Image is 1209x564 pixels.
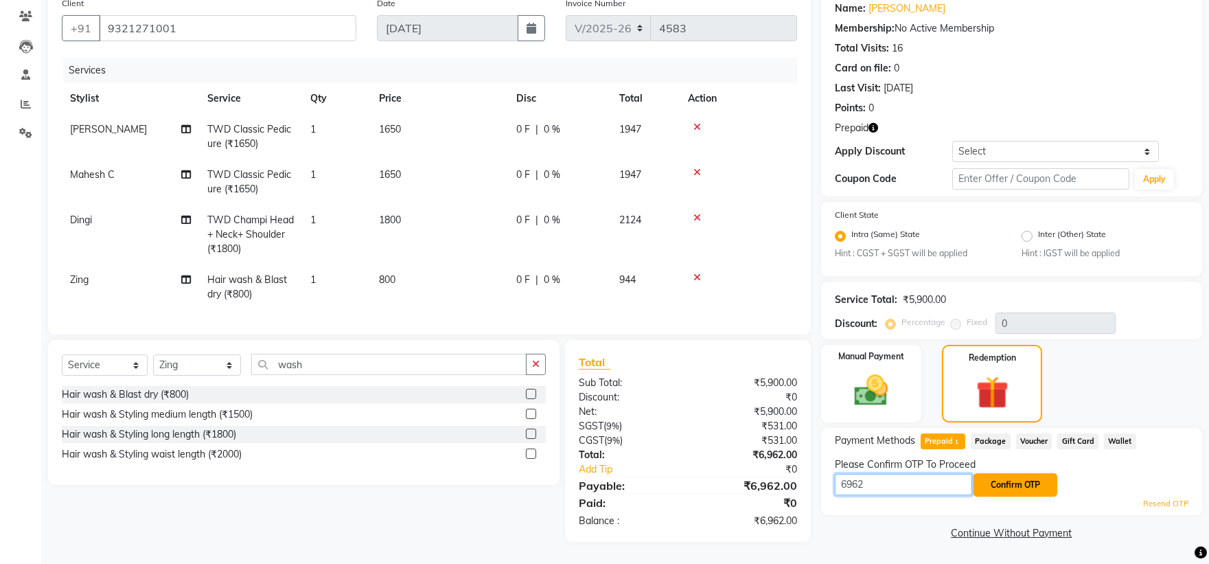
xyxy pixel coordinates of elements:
[516,273,530,287] span: 0 F
[966,372,1019,413] img: _gift.svg
[302,83,371,114] th: Qty
[568,477,688,494] div: Payable:
[835,1,866,16] div: Name:
[70,273,89,286] span: Zing
[568,390,688,405] div: Discount:
[379,214,401,226] span: 1800
[544,168,560,182] span: 0 %
[607,435,620,446] span: 9%
[835,61,891,76] div: Card on file:
[536,122,538,137] span: |
[688,448,807,462] div: ₹6,962.00
[199,83,302,114] th: Service
[680,83,797,114] th: Action
[901,316,945,328] label: Percentage
[835,209,879,221] label: Client State
[611,83,680,114] th: Total
[835,81,881,95] div: Last Visit:
[207,123,291,150] span: TWD Classic Pedicure (₹1650)
[536,273,538,287] span: |
[379,273,395,286] span: 800
[903,293,946,307] div: ₹5,900.00
[568,448,688,462] div: Total:
[568,495,688,511] div: Paid:
[884,81,913,95] div: [DATE]
[953,438,960,447] span: 1
[974,473,1057,497] button: Confirm OTP
[619,214,641,226] span: 2124
[62,407,253,422] div: Hair wash & Styling medium length (₹1500)
[251,354,527,375] input: Search or Scan
[207,273,287,300] span: Hair wash & Blast dry (₹800)
[207,168,291,195] span: TWD Classic Pedicure (₹1650)
[835,458,1188,472] div: Please Confirm OTP To Proceed
[688,477,807,494] div: ₹6,962.00
[921,433,965,449] span: Prepaid
[844,371,899,410] img: _cash.svg
[379,168,401,181] span: 1650
[688,419,807,433] div: ₹531.00
[967,316,987,328] label: Fixed
[868,1,945,16] a: [PERSON_NAME]
[62,387,189,402] div: Hair wash & Blast dry (₹800)
[971,433,1011,449] span: Package
[310,168,316,181] span: 1
[708,462,807,477] div: ₹0
[835,21,895,36] div: Membership:
[892,41,903,56] div: 16
[508,83,611,114] th: Disc
[568,462,708,477] a: Add Tip
[835,41,889,56] div: Total Visits:
[835,21,1188,36] div: No Active Membership
[688,376,807,390] div: ₹5,900.00
[379,123,401,135] span: 1650
[62,15,100,41] button: +91
[70,214,92,226] span: Dingi
[70,168,115,181] span: Mahesh C
[868,101,874,115] div: 0
[568,376,688,390] div: Sub Total:
[516,122,530,137] span: 0 F
[1135,169,1174,190] button: Apply
[894,61,899,76] div: 0
[969,352,1016,364] label: Redemption
[1104,433,1136,449] span: Wallet
[835,247,1002,260] small: Hint : CGST + SGST will be applied
[62,83,199,114] th: Stylist
[688,405,807,419] div: ₹5,900.00
[835,474,972,495] input: Enter OTP
[952,168,1129,190] input: Enter Offer / Coupon Code
[851,228,920,245] label: Intra (Same) State
[310,123,316,135] span: 1
[544,273,560,287] span: 0 %
[835,121,868,135] span: Prepaid
[516,213,530,227] span: 0 F
[606,420,619,431] span: 9%
[619,123,641,135] span: 1947
[1022,247,1188,260] small: Hint : IGST will be applied
[1143,498,1188,510] a: Resend OTP
[371,83,508,114] th: Price
[835,293,897,307] div: Service Total:
[62,447,242,462] div: Hair wash & Styling waist length (₹2000)
[688,433,807,448] div: ₹531.00
[579,420,603,432] span: SGST
[835,317,877,331] div: Discount:
[835,144,953,159] div: Apply Discount
[536,213,538,227] span: |
[568,419,688,433] div: ( )
[579,434,604,447] span: CGST
[99,15,356,41] input: Search by Name/Mobile/Email/Code
[568,405,688,419] div: Net:
[688,390,807,405] div: ₹0
[310,214,316,226] span: 1
[544,213,560,227] span: 0 %
[835,433,915,448] span: Payment Methods
[62,427,236,442] div: Hair wash & Styling long length (₹1800)
[688,495,807,511] div: ₹0
[70,123,147,135] span: [PERSON_NAME]
[1016,433,1052,449] span: Voucher
[838,350,904,363] label: Manual Payment
[568,433,688,448] div: ( )
[1057,433,1098,449] span: Gift Card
